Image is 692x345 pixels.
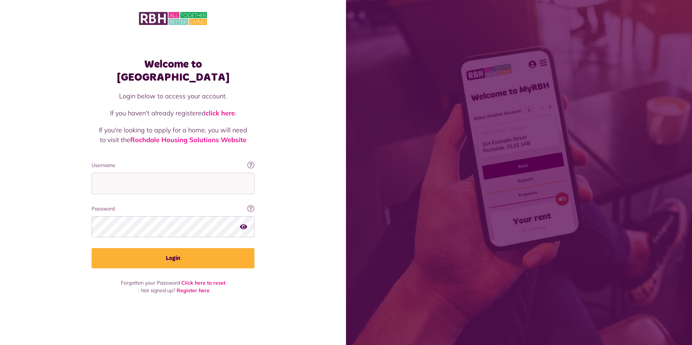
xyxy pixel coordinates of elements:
[139,11,207,26] img: MyRBH
[141,287,175,294] span: Not signed up?
[121,280,180,286] span: Forgotten your Password
[92,248,254,268] button: Login
[181,280,225,286] a: Click here to reset
[92,162,254,169] label: Username
[206,109,235,117] a: click here
[99,125,247,145] p: If you're looking to apply for a home, you will need to visit the
[92,205,254,213] label: Password
[177,287,210,294] a: Register here
[99,91,247,101] p: Login below to access your account.
[130,136,246,144] a: Rochdale Housing Solutions Website
[92,58,254,84] h1: Welcome to [GEOGRAPHIC_DATA]
[99,108,247,118] p: If you haven't already registered .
